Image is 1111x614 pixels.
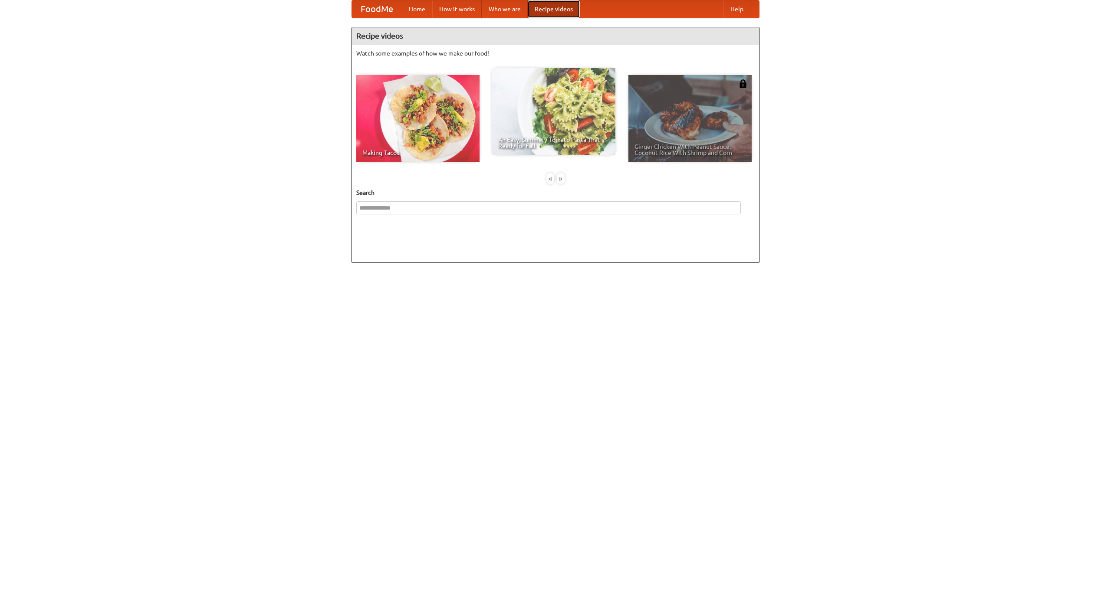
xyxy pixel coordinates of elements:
a: Home [402,0,432,18]
h4: Recipe videos [352,27,759,45]
img: 483408.png [739,79,747,88]
a: FoodMe [352,0,402,18]
h5: Search [356,188,755,197]
a: Who we are [482,0,528,18]
p: Watch some examples of how we make our food! [356,49,755,58]
a: How it works [432,0,482,18]
a: An Easy, Summery Tomato Pasta That's Ready for Fall [492,68,615,155]
a: Making Tacos [356,75,480,162]
a: Recipe videos [528,0,580,18]
div: » [557,173,565,184]
span: An Easy, Summery Tomato Pasta That's Ready for Fall [498,137,609,149]
div: « [546,173,554,184]
span: Making Tacos [362,150,473,156]
a: Help [723,0,750,18]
